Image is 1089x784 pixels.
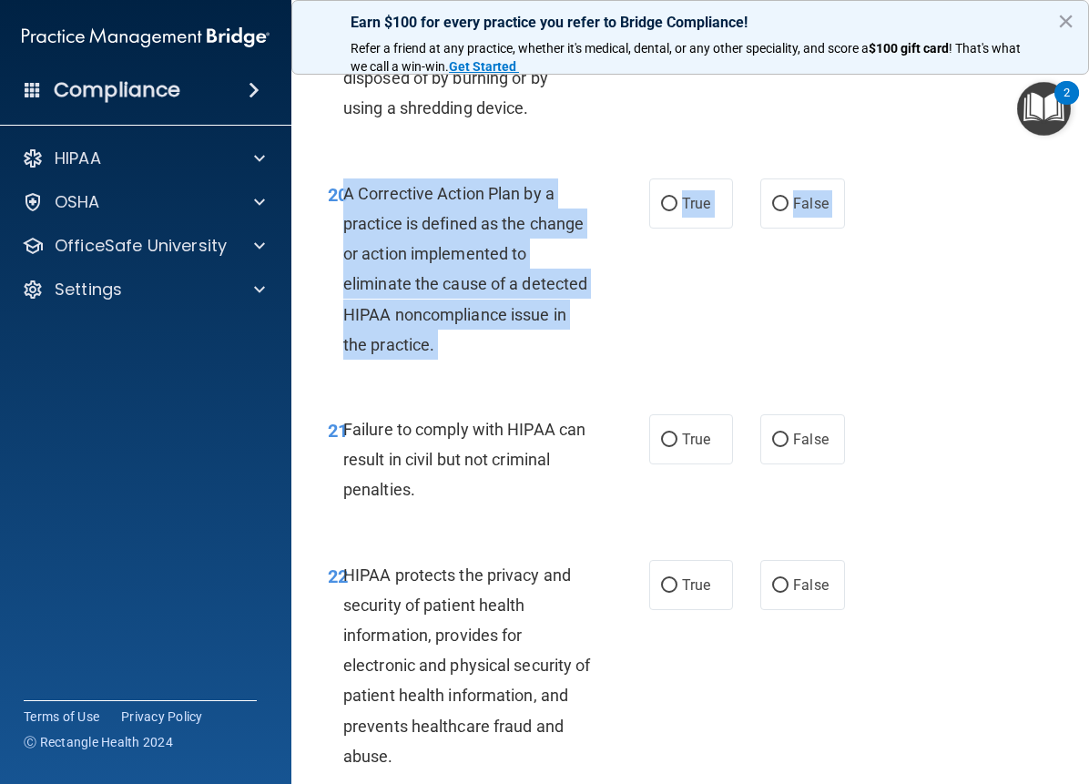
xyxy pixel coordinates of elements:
[121,708,203,726] a: Privacy Policy
[24,708,99,726] a: Terms of Use
[24,733,173,751] span: Ⓒ Rectangle Health 2024
[54,77,180,103] h4: Compliance
[328,184,348,206] span: 20
[772,198,789,211] input: False
[22,279,265,300] a: Settings
[661,198,677,211] input: True
[682,431,710,448] span: True
[772,433,789,447] input: False
[772,579,789,593] input: False
[55,148,101,169] p: HIPAA
[793,576,829,594] span: False
[22,19,270,56] img: PMB logo
[661,579,677,593] input: True
[449,59,519,74] a: Get Started
[55,279,122,300] p: Settings
[328,565,348,587] span: 22
[661,433,677,447] input: True
[343,565,591,766] span: HIPAA protects the privacy and security of patient health information, provides for electronic an...
[793,431,829,448] span: False
[55,191,100,213] p: OSHA
[351,41,1023,74] span: ! That's what we call a win-win.
[793,195,829,212] span: False
[343,184,587,354] span: A Corrective Action Plan by a practice is defined as the change or action implemented to eliminat...
[1017,82,1071,136] button: Open Resource Center, 2 new notifications
[22,148,265,169] a: HIPAA
[22,191,265,213] a: OSHA
[682,195,710,212] span: True
[682,576,710,594] span: True
[351,14,1030,31] p: Earn $100 for every practice you refer to Bridge Compliance!
[328,420,348,442] span: 21
[869,41,949,56] strong: $100 gift card
[351,41,869,56] span: Refer a friend at any practice, whether it's medical, dental, or any other speciality, and score a
[449,59,516,74] strong: Get Started
[1064,93,1070,117] div: 2
[55,235,227,257] p: OfficeSafe University
[22,235,265,257] a: OfficeSafe University
[1057,6,1074,36] button: Close
[343,420,585,499] span: Failure to comply with HIPAA can result in civil but not criminal penalties.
